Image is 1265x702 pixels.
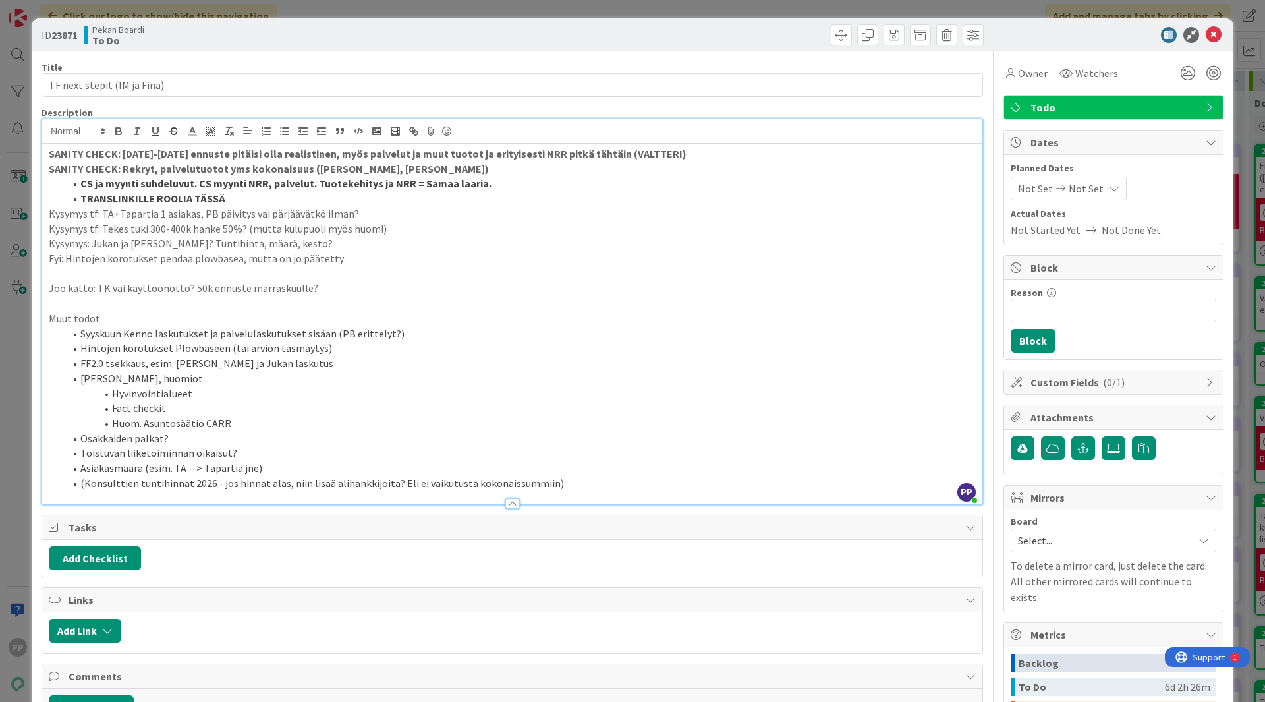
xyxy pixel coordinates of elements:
[49,236,976,251] p: Kysymys: Jukan ja [PERSON_NAME]? Tuntihinta, määrä, kesto?
[49,546,141,570] button: Add Checklist
[51,28,78,42] b: 23871
[80,192,225,205] strong: TRANSLINKILLE ROOLIA TÄSSÄ
[28,2,60,18] span: Support
[1030,490,1199,506] span: Mirrors
[1011,558,1216,605] p: To delete a mirror card, just delete the card. All other mirrored cards will continue to exists.
[957,483,976,502] span: PP
[1018,65,1048,81] span: Owner
[65,461,976,476] li: Asiakasmäärä (esim. TA --> Tapartia jne)
[49,162,489,175] strong: SANITY CHECK: Rekryt, palvelutuotot yms kokonaisuus ([PERSON_NAME], [PERSON_NAME])
[65,386,976,401] li: Hyvinvointialueet
[42,27,78,43] span: ID
[49,281,976,296] p: Joo katto: TK vai käyttöönotto? 50k ennuste marraskuulle?
[1019,654,1196,672] div: Backlog
[42,73,983,97] input: type card name here...
[69,592,959,608] span: Links
[92,35,144,45] b: To Do
[65,401,976,416] li: Fact checkit
[42,61,63,73] label: Title
[65,326,976,341] li: Syyskuun Kenno laskutukset ja palvelulaskutukset sisään (PB erittelyt?)
[1011,517,1038,526] span: Board
[69,668,959,684] span: Comments
[1030,409,1199,425] span: Attachments
[1102,222,1161,238] span: Not Done Yet
[1030,100,1199,115] span: Todo
[1011,222,1081,238] span: Not Started Yet
[49,221,976,237] p: Kysymys tf: Tekes tuki 300-400k hanke 50%? (mutta kulupuoli myös huom!)
[49,206,976,221] p: Kysymys tf: TA+Tapartia 1 asiakas, PB päivitys vai pärjäävätkö ilman?
[1011,161,1216,175] span: Planned Dates
[49,311,976,326] p: Muut todot
[1030,374,1199,390] span: Custom Fields
[65,431,976,446] li: Osakkaiden palkat?
[49,251,976,266] p: Fyi: Hintojen korotukset pendaa plowbasea, mutta on jo päätetty
[65,476,976,491] li: (Konsulttien tuntihinnat 2026 - jos hinnat alas, niin lisää alihankkijoita? Eli ei vaikutusta kok...
[1075,65,1118,81] span: Watchers
[1030,134,1199,150] span: Dates
[65,356,976,371] li: FF2.0 tsekkaus, esim. [PERSON_NAME] ja Jukan laskutus
[42,107,93,119] span: Description
[1069,181,1104,196] span: Not Set
[1030,260,1199,276] span: Block
[1018,531,1187,550] span: Select...
[1030,627,1199,643] span: Metrics
[1011,329,1055,353] button: Block
[65,446,976,461] li: Toistuvan liiketoiminnan oikaisut?
[1011,287,1043,299] label: Reason
[69,5,72,16] div: 1
[80,177,492,190] strong: CS ja myynti suhdeluvut. CS myynti NRR, palvelut. Tuotekehitys ja NRR = Samaa laaria.
[65,416,976,431] li: Huom. Asuntosäätiö CARR
[1165,678,1210,696] div: 6d 2h 26m
[92,24,144,35] span: Pekan Boardi
[69,519,959,535] span: Tasks
[65,341,976,356] li: Hintojen korotukset Plowbaseen (tai arvion täsmäytys)
[1011,207,1216,221] span: Actual Dates
[65,371,976,386] li: [PERSON_NAME], huomiot
[1103,376,1125,389] span: ( 0/1 )
[1018,181,1053,196] span: Not Set
[49,619,121,643] button: Add Link
[49,147,687,160] strong: SANITY CHECK: [DATE]-[DATE] ennuste pitäisi olla realistinen, myös palvelut ja muut tuotot ja eri...
[1019,678,1165,696] div: To Do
